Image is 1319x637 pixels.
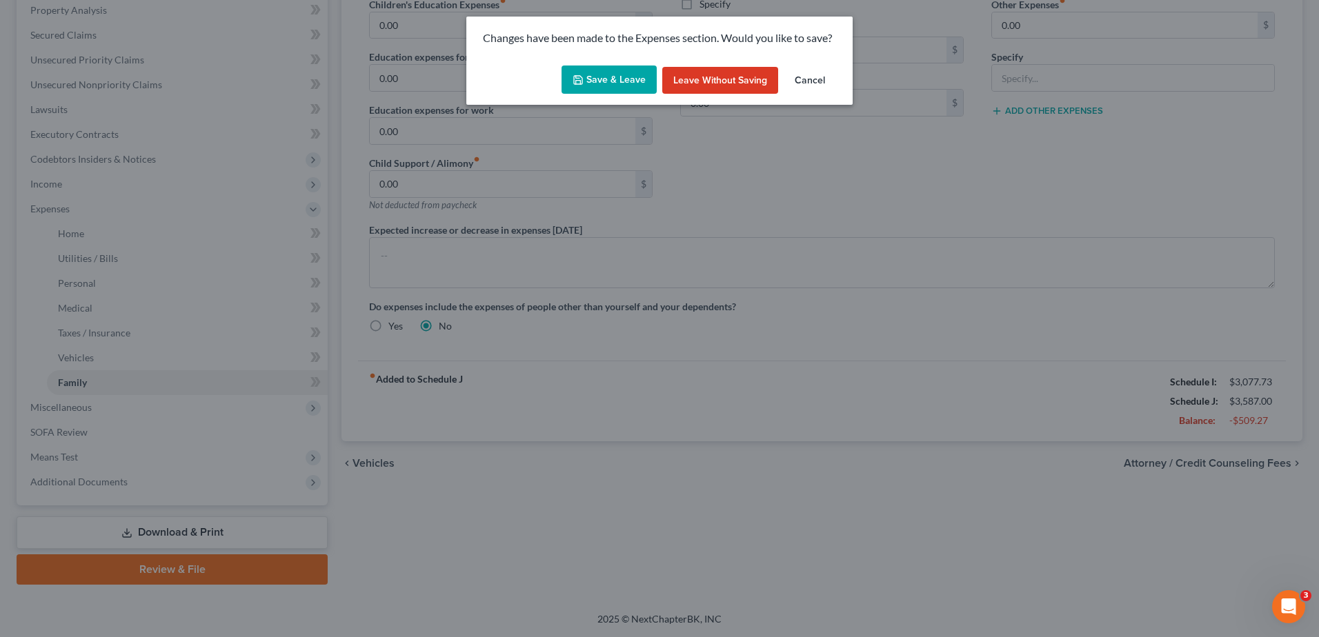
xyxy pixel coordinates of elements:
[1300,590,1311,601] span: 3
[784,67,836,94] button: Cancel
[483,30,836,46] p: Changes have been made to the Expenses section. Would you like to save?
[1272,590,1305,623] iframe: Intercom live chat
[662,67,778,94] button: Leave without Saving
[562,65,657,94] button: Save & Leave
